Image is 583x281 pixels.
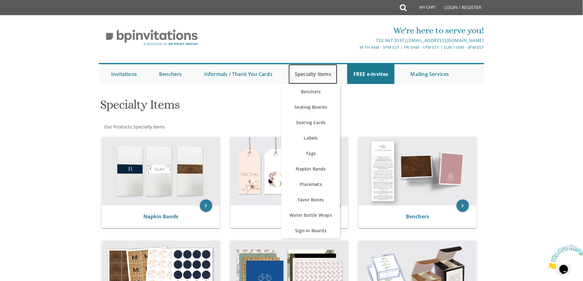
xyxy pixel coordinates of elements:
[406,213,429,220] a: Benchers
[359,137,476,206] img: Benchers
[104,124,132,130] a: Our Products
[545,242,583,272] iframe: chat widget
[376,37,405,43] a: 732.947.3597
[230,137,348,206] img: Tags
[281,177,340,192] a: Placemats
[2,2,41,27] img: Chat attention grabber
[281,99,340,115] a: Seating Boards
[281,130,340,146] a: Labels
[281,192,340,208] a: Favor Boxes
[281,84,340,99] a: Benchers
[228,24,484,37] div: We're here to serve you!
[105,64,143,84] a: Invitations
[100,98,352,116] h1: Specialty Items
[133,124,165,130] a: Specialty Items
[228,44,484,51] div: M-Th 9am - 5pm EST | Fri 9am - 1pm EST | Sun 11am - 3pm EST
[228,37,484,44] div: |
[281,115,340,130] a: Seating Cards
[200,199,212,212] a: keyboard_arrow_right
[289,64,337,84] a: Specialty Items
[143,213,178,220] a: Napkin Bands
[99,25,205,50] img: BP Invitation Loft
[408,37,484,43] a: [EMAIL_ADDRESS][DOMAIN_NAME]
[99,124,292,130] div: :
[347,64,395,84] a: FREE e-Invites
[281,161,340,177] a: Napkin Bands
[198,64,279,84] a: Informals / Thank You Cards
[406,1,440,16] a: My Cart
[153,64,188,84] a: Benchers
[281,223,340,238] a: Sign-In Boards
[404,64,455,84] a: Mailing Services
[102,137,220,206] img: Napkin Bands
[281,146,340,161] a: Tags
[281,208,340,223] a: Water Bottle Wraps
[457,199,469,212] a: keyboard_arrow_right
